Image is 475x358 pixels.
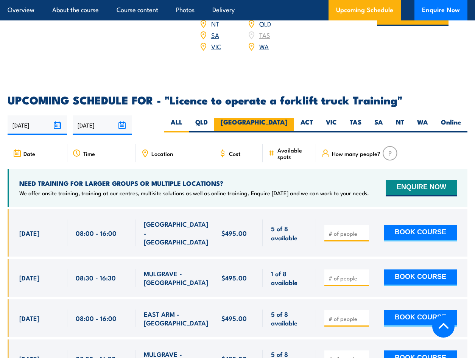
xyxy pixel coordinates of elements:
[151,150,173,157] span: Location
[386,180,457,196] button: ENQUIRE NOW
[319,118,343,132] label: VIC
[343,118,368,132] label: TAS
[164,118,189,132] label: ALL
[23,150,35,157] span: Date
[368,118,389,132] label: SA
[76,229,117,237] span: 08:00 - 16:00
[384,310,457,327] button: BOOK COURSE
[144,269,208,287] span: MULGRAVE - [GEOGRAPHIC_DATA]
[221,314,247,322] span: $495.00
[19,229,39,237] span: [DATE]
[19,314,39,322] span: [DATE]
[19,189,369,197] p: We offer onsite training, training at our centres, multisite solutions as well as online training...
[259,19,271,28] a: QLD
[329,230,366,237] input: # of people
[384,269,457,286] button: BOOK COURSE
[19,273,39,282] span: [DATE]
[277,147,311,160] span: Available spots
[271,224,308,242] span: 5 of 8 available
[73,115,132,135] input: To date
[229,150,240,157] span: Cost
[76,273,116,282] span: 08:30 - 16:30
[271,310,308,327] span: 5 of 8 available
[221,273,247,282] span: $495.00
[144,310,208,327] span: EAST ARM - [GEOGRAPHIC_DATA]
[329,315,366,322] input: # of people
[384,225,457,241] button: BOOK COURSE
[214,118,294,132] label: [GEOGRAPHIC_DATA]
[259,42,269,51] a: WA
[332,150,380,157] span: How many people?
[144,219,208,246] span: [GEOGRAPHIC_DATA] - [GEOGRAPHIC_DATA]
[83,150,95,157] span: Time
[435,118,467,132] label: Online
[19,179,369,187] h4: NEED TRAINING FOR LARGER GROUPS OR MULTIPLE LOCATIONS?
[211,30,219,39] a: SA
[294,118,319,132] label: ACT
[189,118,214,132] label: QLD
[211,42,221,51] a: VIC
[329,274,366,282] input: # of people
[76,314,117,322] span: 08:00 - 16:00
[271,269,308,287] span: 1 of 8 available
[8,95,467,104] h2: UPCOMING SCHEDULE FOR - "Licence to operate a forklift truck Training"
[8,115,67,135] input: From date
[221,229,247,237] span: $495.00
[211,19,219,28] a: NT
[411,118,435,132] label: WA
[389,118,411,132] label: NT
